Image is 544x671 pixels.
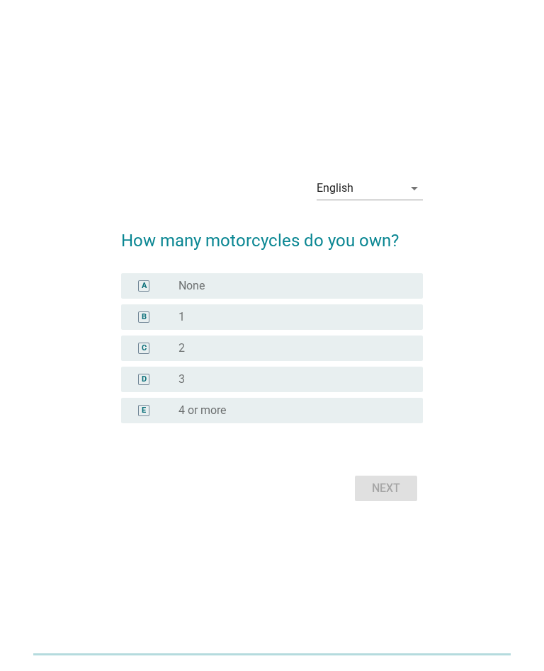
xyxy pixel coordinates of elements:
[178,372,185,386] label: 3
[178,403,226,418] label: 4 or more
[142,343,147,355] div: C
[178,310,185,324] label: 1
[121,214,424,253] h2: How many motorcycles do you own?
[142,280,147,292] div: A
[142,405,146,417] div: E
[178,341,185,355] label: 2
[142,311,147,323] div: B
[142,374,147,386] div: D
[178,279,205,293] label: None
[317,182,353,195] div: English
[406,180,423,197] i: arrow_drop_down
